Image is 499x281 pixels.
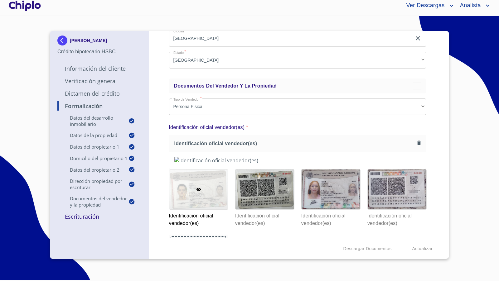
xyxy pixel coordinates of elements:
p: [PERSON_NAME] [70,38,107,43]
div: [GEOGRAPHIC_DATA] [169,52,426,69]
p: Información del Cliente [57,65,141,72]
p: Verificación General [57,77,141,85]
span: Actualizar [412,245,433,253]
button: account of current user [401,1,455,11]
p: Datos del propietario 1 [57,144,128,150]
div: Documentos del vendedor y la propiedad [169,79,426,93]
p: Dirección Propiedad por Escriturar [57,178,128,190]
div: Persona Física [169,98,426,115]
p: Documentos del vendedor y la propiedad [57,195,128,208]
img: Identificación oficial vendedor(es) [302,169,360,209]
p: Datos del Desarrollo Inmobiliario [57,115,128,127]
span: Identificación oficial vendedor(es) [174,140,415,147]
img: Identificación oficial vendedor(es) [368,169,426,209]
span: Descargar Documentos [343,245,391,253]
p: Identificación oficial vendedor(es) [169,210,228,227]
button: clear input [414,35,422,42]
button: Descargar Documentos [341,243,394,255]
p: Datos de la propiedad [57,132,128,138]
span: Analista [455,1,484,11]
img: Identificación oficial vendedor(es) [174,157,421,164]
p: Escrituración [57,213,141,220]
p: Formalización [57,102,141,110]
img: Docupass spot blue [57,36,70,45]
img: Identificación oficial vendedor(es) [235,169,294,209]
p: Identificación oficial vendedor(es) [235,210,294,227]
button: account of current user [455,1,492,11]
p: Domicilio del Propietario 1 [57,155,128,161]
span: Documentos del vendedor y la propiedad [174,83,277,88]
button: Actualizar [410,243,435,255]
p: Identificación oficial vendedor(es) [301,210,360,227]
div: [PERSON_NAME] [57,36,141,48]
span: Ver Descargas [401,1,448,11]
p: Datos del propietario 2 [57,167,128,173]
p: Dictamen del Crédito [57,90,141,97]
p: Identificación oficial vendedor(es) [169,124,245,131]
p: Crédito hipotecario HSBC [57,48,141,55]
p: Identificación oficial vendedor(es) [367,210,426,227]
